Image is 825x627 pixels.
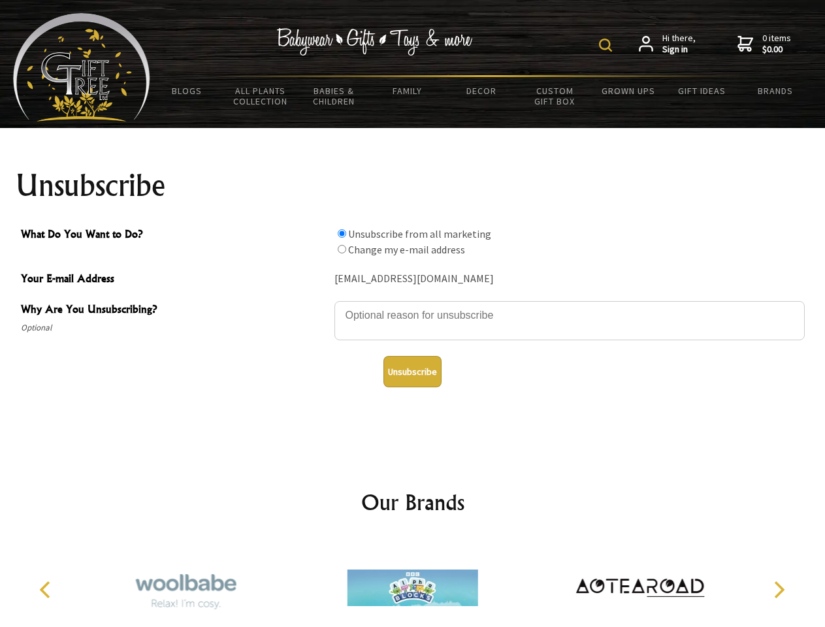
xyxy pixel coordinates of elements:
a: Custom Gift Box [518,77,592,115]
button: Previous [33,575,61,604]
span: 0 items [762,32,791,56]
button: Unsubscribe [383,356,442,387]
h1: Unsubscribe [16,170,810,201]
a: Brands [739,77,813,104]
a: Hi there,Sign in [639,33,696,56]
textarea: Why Are You Unsubscribing? [334,301,805,340]
span: Optional [21,320,328,336]
a: Family [371,77,445,104]
button: Next [764,575,793,604]
input: What Do You Want to Do? [338,245,346,253]
img: Babyware - Gifts - Toys and more... [13,13,150,121]
input: What Do You Want to Do? [338,229,346,238]
strong: $0.00 [762,44,791,56]
a: Grown Ups [591,77,665,104]
img: Babywear - Gifts - Toys & more [277,28,473,56]
a: Decor [444,77,518,104]
h2: Our Brands [26,487,800,518]
span: Your E-mail Address [21,270,328,289]
label: Unsubscribe from all marketing [348,227,491,240]
label: Change my e-mail address [348,243,465,256]
a: Gift Ideas [665,77,739,104]
a: All Plants Collection [224,77,298,115]
span: Why Are You Unsubscribing? [21,301,328,320]
img: product search [599,39,612,52]
a: 0 items$0.00 [737,33,791,56]
strong: Sign in [662,44,696,56]
span: Hi there, [662,33,696,56]
span: What Do You Want to Do? [21,226,328,245]
a: BLOGS [150,77,224,104]
a: Babies & Children [297,77,371,115]
div: [EMAIL_ADDRESS][DOMAIN_NAME] [334,269,805,289]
